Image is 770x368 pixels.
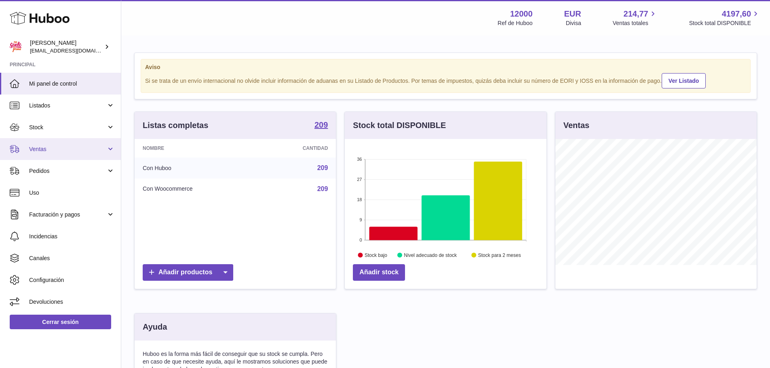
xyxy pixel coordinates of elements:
[258,139,336,158] th: Cantidad
[689,8,760,27] a: 4197,60 Stock total DISPONIBLE
[613,19,658,27] span: Ventas totales
[30,39,103,55] div: [PERSON_NAME]
[29,145,106,153] span: Ventas
[353,264,405,281] a: Añadir stock
[135,139,258,158] th: Nombre
[29,211,106,219] span: Facturación y pagos
[143,120,208,131] h3: Listas completas
[404,252,458,258] text: Nivel adecuado de stock
[29,80,115,88] span: Mi panel de control
[510,8,533,19] strong: 12000
[689,19,760,27] span: Stock total DISPONIBLE
[314,121,328,130] a: 209
[357,197,362,202] text: 18
[317,185,328,192] a: 209
[317,164,328,171] a: 209
[10,41,22,53] img: internalAdmin-12000@internal.huboo.com
[365,252,387,258] text: Stock bajo
[722,8,751,19] span: 4197,60
[29,233,115,240] span: Incidencias
[29,124,106,131] span: Stock
[135,158,258,179] td: Con Huboo
[360,238,362,242] text: 0
[29,102,106,109] span: Listados
[624,8,648,19] span: 214,77
[357,177,362,182] text: 27
[613,8,658,27] a: 214,77 Ventas totales
[498,19,532,27] div: Ref de Huboo
[29,298,115,306] span: Devoluciones
[357,157,362,162] text: 36
[29,254,115,262] span: Canales
[10,315,111,329] a: Cerrar sesión
[143,264,233,281] a: Añadir productos
[353,120,446,131] h3: Stock total DISPONIBLE
[478,252,521,258] text: Stock para 2 meses
[29,276,115,284] span: Configuración
[143,322,167,332] h3: Ayuda
[360,217,362,222] text: 9
[30,47,119,54] span: [EMAIL_ADDRESS][DOMAIN_NAME]
[145,63,746,71] strong: Aviso
[566,19,581,27] div: Divisa
[563,120,589,131] h3: Ventas
[145,72,746,88] div: Si se trata de un envío internacional no olvide incluir información de aduanas en su Listado de P...
[662,73,706,88] a: Ver Listado
[135,179,258,200] td: Con Woocommerce
[314,121,328,129] strong: 209
[29,189,115,197] span: Uso
[29,167,106,175] span: Pedidos
[564,8,581,19] strong: EUR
